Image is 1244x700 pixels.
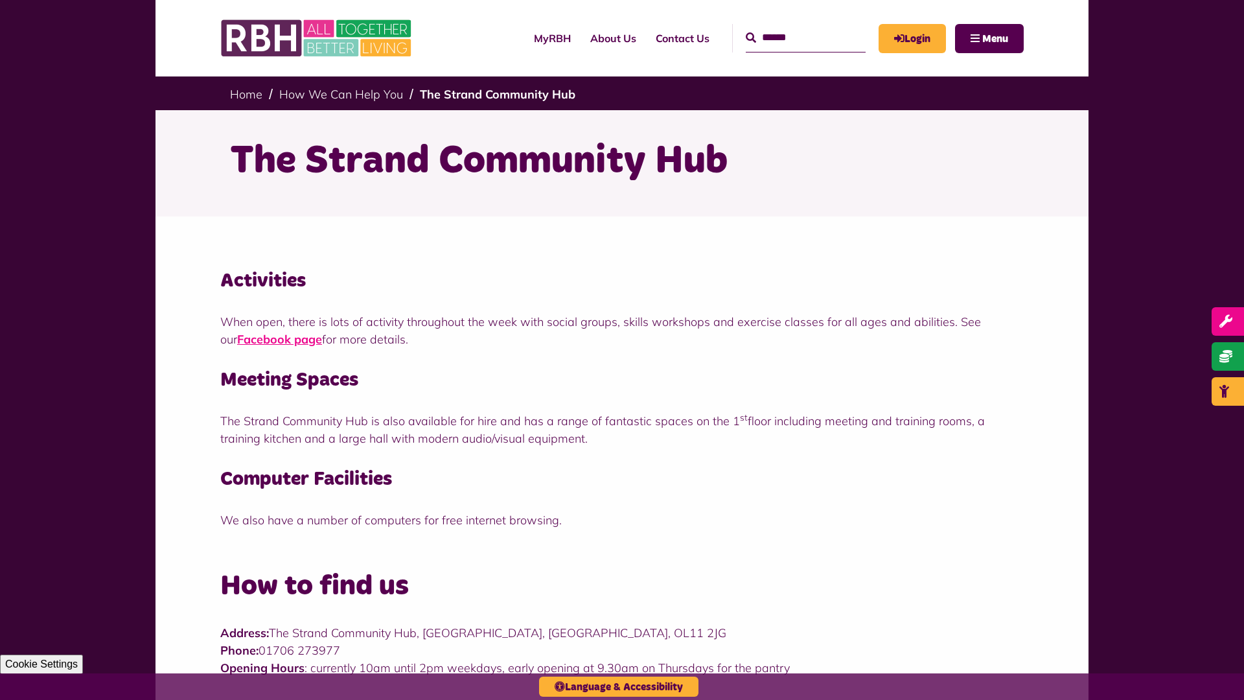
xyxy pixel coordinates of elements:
[220,643,259,658] strong: Phone:
[955,24,1024,53] button: Navigation
[220,412,1024,447] p: The Strand Community Hub is also available for hire and has a range of fantastic spaces on the 1 ...
[879,24,946,53] a: MyRBH
[230,87,262,102] a: Home
[220,313,1024,348] p: When open, there is lots of activity throughout the week with social groups, skills workshops and...
[220,511,1024,529] p: We also have a number of computers for free internet browsing.
[279,87,403,102] a: How We Can Help You
[220,624,1024,677] p: The Strand Community Hub, [GEOGRAPHIC_DATA], [GEOGRAPHIC_DATA], OL11 2JG 01706 273977 : currently...
[1186,642,1244,700] iframe: Netcall Web Assistant for live chat
[539,677,698,697] button: Language & Accessibility
[220,568,1024,605] h2: How to find us
[220,268,1024,294] h3: Activities
[220,467,1024,492] h3: Computer Facilities
[982,34,1008,44] span: Menu
[230,136,1014,187] h1: The Strand Community Hub
[581,21,646,56] a: About Us
[220,625,269,640] strong: Address:
[220,13,415,64] img: RBH
[220,367,1024,393] h3: Meeting Spaces
[237,332,322,347] a: Facebook page
[646,21,719,56] a: Contact Us
[420,87,575,102] a: The Strand Community Hub
[740,412,748,423] sup: st
[220,660,305,675] strong: Opening Hours
[524,21,581,56] a: MyRBH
